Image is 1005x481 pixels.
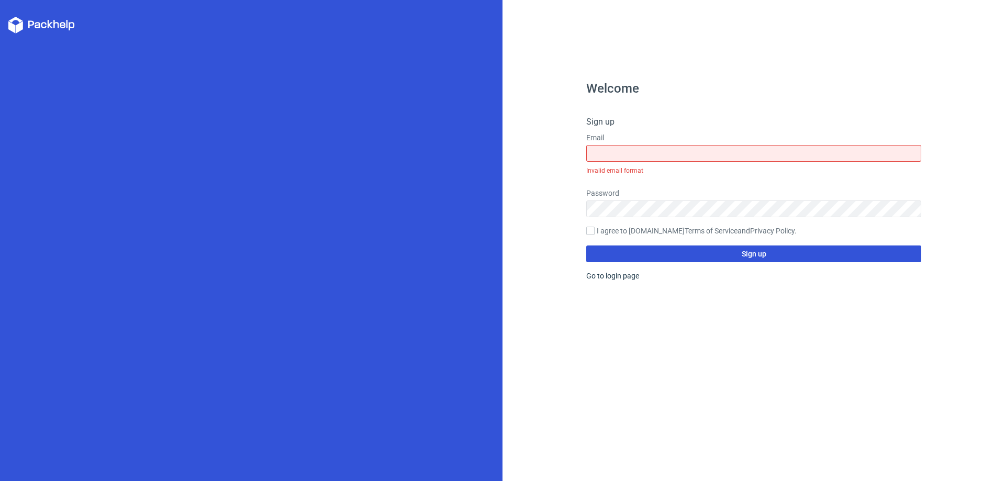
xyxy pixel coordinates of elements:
[586,188,921,198] label: Password
[586,226,921,237] label: I agree to [DOMAIN_NAME] and .
[742,250,766,258] span: Sign up
[586,162,921,180] div: Invalid email format
[586,272,639,280] a: Go to login page
[586,132,921,143] label: Email
[685,227,738,235] a: Terms of Service
[750,227,795,235] a: Privacy Policy
[586,116,921,128] h4: Sign up
[586,245,921,262] button: Sign up
[586,82,921,95] h1: Welcome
